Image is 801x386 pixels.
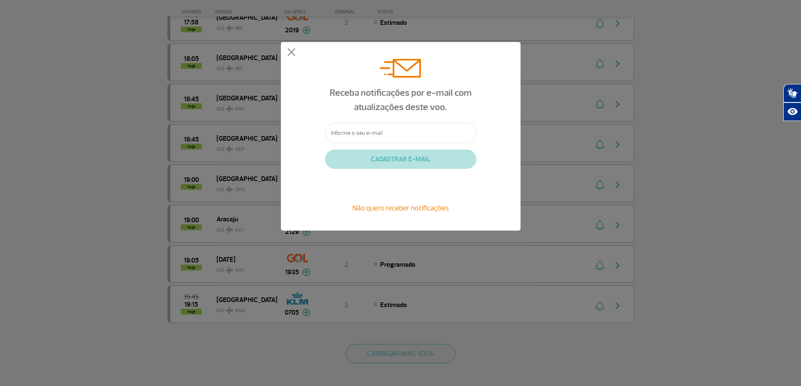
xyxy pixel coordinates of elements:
[325,150,476,169] button: CADASTRAR E-MAIL
[783,84,801,121] div: Plugin de acessibilidade da Hand Talk.
[783,84,801,102] button: Abrir tradutor de língua de sinais.
[330,87,472,113] span: Receba notificações por e-mail com atualizações deste voo.
[352,203,449,213] span: Não quero receber notificações
[783,102,801,121] button: Abrir recursos assistivos.
[325,123,476,143] input: Informe o seu e-mail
